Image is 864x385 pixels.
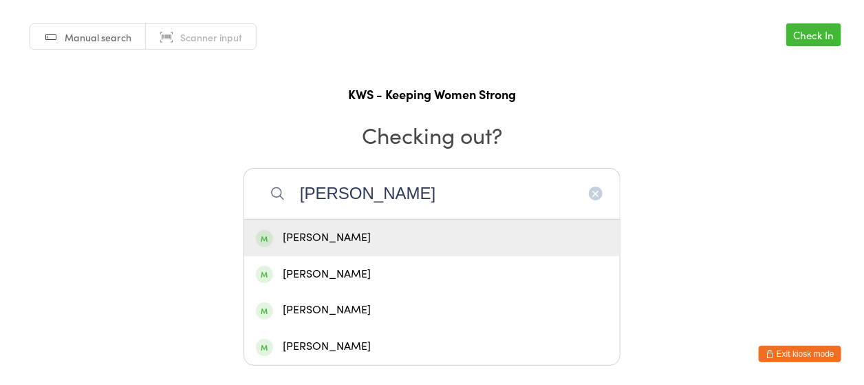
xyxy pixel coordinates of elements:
[244,168,620,219] input: Search
[14,119,850,150] h2: Checking out?
[759,346,841,362] button: Exit kiosk mode
[256,229,608,247] div: [PERSON_NAME]
[14,85,850,103] h1: KWS - Keeping Women Strong
[65,30,131,44] span: Manual search
[786,23,841,46] a: Check In
[256,265,608,284] div: [PERSON_NAME]
[256,337,608,356] div: [PERSON_NAME]
[256,301,608,320] div: [PERSON_NAME]
[180,30,242,44] span: Scanner input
